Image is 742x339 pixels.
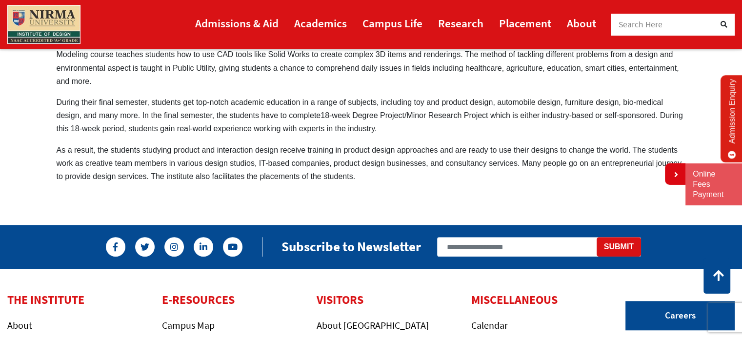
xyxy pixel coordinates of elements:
[195,12,279,34] a: Admissions & Aid
[438,12,483,34] a: Research
[7,319,32,331] a: About
[281,239,421,255] h2: Subscribe to Newsletter
[317,319,429,331] a: About [GEOGRAPHIC_DATA]
[471,319,508,331] a: Calendar
[597,237,641,257] button: Submit
[499,12,551,34] a: Placement
[619,19,663,30] span: Search Here
[362,12,422,34] a: Campus Life
[162,319,215,331] a: Campus Map
[57,143,686,183] p: As a result, the students studying product and interaction design receive training in product des...
[7,5,80,44] img: main_logo
[567,12,596,34] a: About
[57,96,686,136] p: During their final semester, students get top-notch academic education in a range of subjects, in...
[294,12,347,34] a: Academics
[625,301,735,330] a: Careers
[693,169,735,199] a: Online Fees Payment
[57,35,686,88] p: The institute also involves students in learning Advanced Interaction Technology and how human-ma...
